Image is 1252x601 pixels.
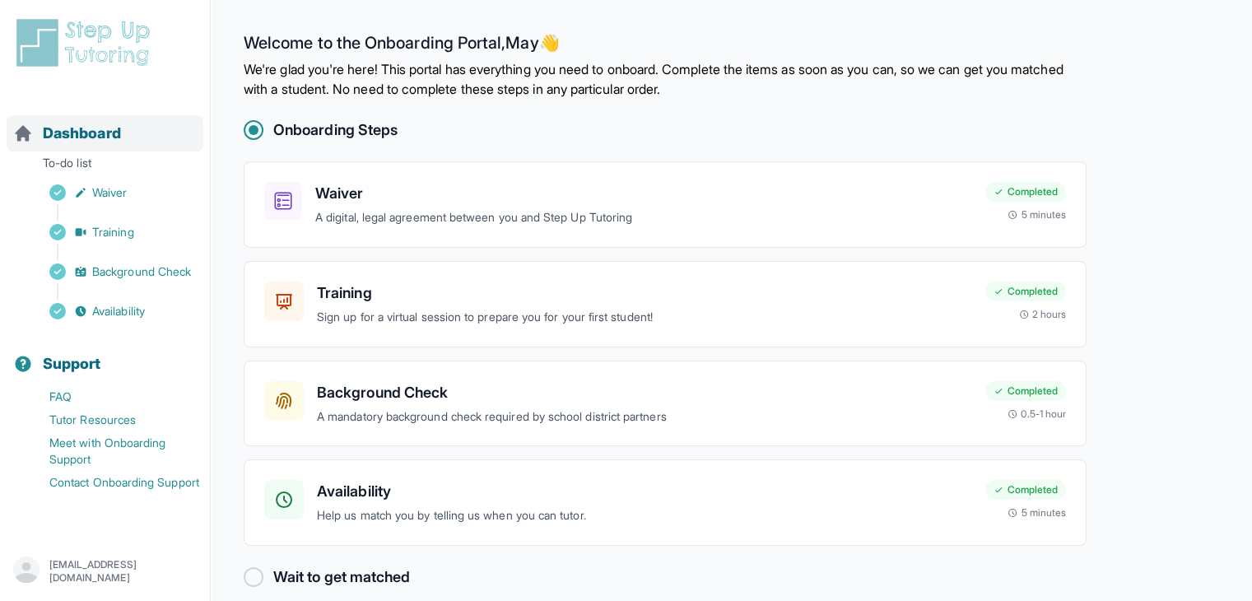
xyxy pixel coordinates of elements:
[13,300,210,323] a: Availability
[92,263,191,280] span: Background Check
[7,96,203,151] button: Dashboard
[244,459,1087,546] a: AvailabilityHelp us match you by telling us when you can tutor.Completed5 minutes
[43,352,101,375] span: Support
[7,326,203,382] button: Support
[1019,308,1067,321] div: 2 hours
[1008,506,1066,519] div: 5 minutes
[1008,408,1066,421] div: 0.5-1 hour
[13,385,210,408] a: FAQ
[13,431,210,471] a: Meet with Onboarding Support
[985,480,1066,500] div: Completed
[244,33,1087,59] h2: Welcome to the Onboarding Portal, May 👋
[13,260,210,283] a: Background Check
[985,182,1066,202] div: Completed
[315,208,972,227] p: A digital, legal agreement between you and Step Up Tutoring
[49,558,197,585] p: [EMAIL_ADDRESS][DOMAIN_NAME]
[43,122,121,145] span: Dashboard
[244,161,1087,248] a: WaiverA digital, legal agreement between you and Step Up TutoringCompleted5 minutes
[13,221,210,244] a: Training
[317,308,972,327] p: Sign up for a virtual session to prepare you for your first student!
[317,408,972,426] p: A mandatory background check required by school district partners
[92,184,127,201] span: Waiver
[273,119,398,142] h2: Onboarding Steps
[13,122,121,145] a: Dashboard
[317,381,972,404] h3: Background Check
[244,261,1087,347] a: TrainingSign up for a virtual session to prepare you for your first student!Completed2 hours
[13,408,210,431] a: Tutor Resources
[13,557,197,586] button: [EMAIL_ADDRESS][DOMAIN_NAME]
[985,381,1066,401] div: Completed
[273,566,410,589] h2: Wait to get matched
[1008,208,1066,221] div: 5 minutes
[7,155,203,178] p: To-do list
[13,16,160,69] img: logo
[317,480,972,503] h3: Availability
[317,506,972,525] p: Help us match you by telling us when you can tutor.
[13,471,210,494] a: Contact Onboarding Support
[317,282,972,305] h3: Training
[92,303,145,319] span: Availability
[315,182,972,205] h3: Waiver
[985,282,1066,301] div: Completed
[13,181,210,204] a: Waiver
[92,224,134,240] span: Training
[244,59,1087,99] p: We're glad you're here! This portal has everything you need to onboard. Complete the items as soo...
[244,361,1087,447] a: Background CheckA mandatory background check required by school district partnersCompleted0.5-1 hour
